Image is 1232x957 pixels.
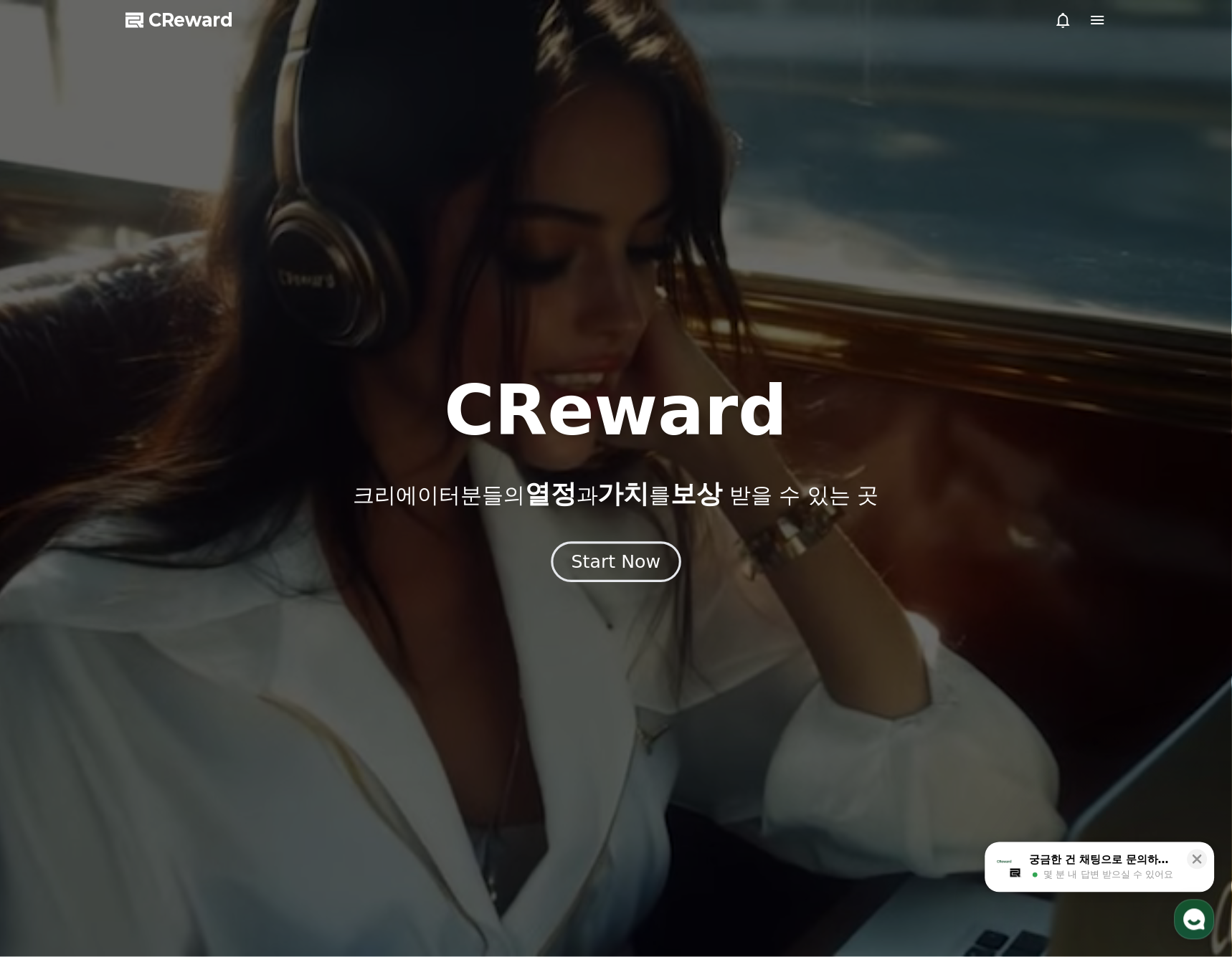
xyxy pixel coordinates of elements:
span: 설정 [222,476,239,487]
h1: CReward [444,376,787,445]
span: 열정 [525,479,577,508]
span: 가치 [598,479,650,508]
a: CReward [125,9,233,32]
span: 홈 [45,476,54,487]
a: 설정 [185,454,275,490]
span: CReward [148,9,233,32]
a: Start Now [554,557,678,571]
a: 대화 [95,454,185,490]
button: Start Now [551,541,681,582]
span: 대화 [131,477,148,488]
div: Start Now [572,550,660,574]
span: 보상 [671,479,723,508]
a: 홈 [4,454,95,490]
p: 크리에이터분들의 과 를 받을 수 있는 곳 [353,480,879,508]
